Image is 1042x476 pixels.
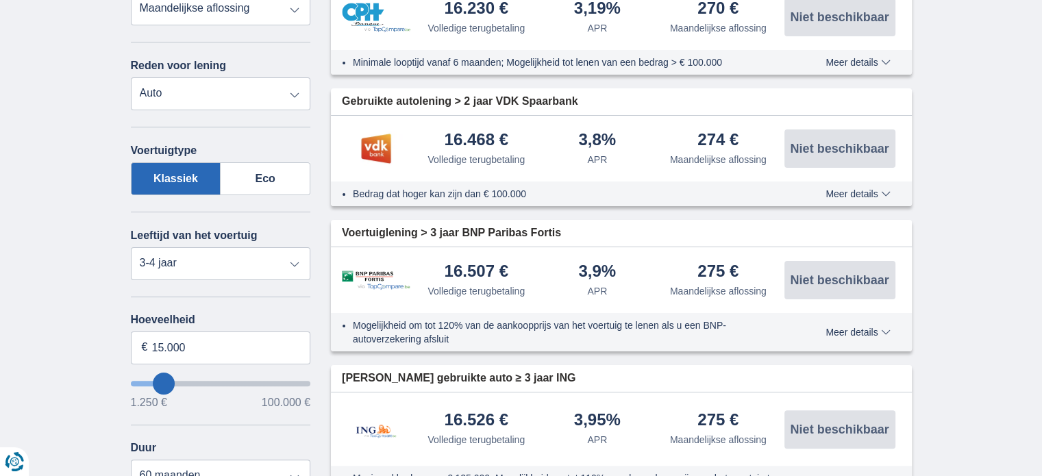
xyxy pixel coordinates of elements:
font: APR [587,286,607,297]
font: Niet beschikbaar [790,10,889,24]
img: Persoonlijke lening van CPH Bank [342,3,410,32]
font: 3,95% [574,410,621,429]
button: Meer details [815,327,900,338]
img: ING persoonlijke lening [342,406,410,452]
font: 3,8% [578,130,616,149]
font: € [142,341,148,353]
font: Meer details [826,188,878,199]
font: 16.507 € [445,262,508,280]
font: Leeftijd van het voertuig [131,229,258,241]
font: 275 € [697,262,739,280]
font: Duur [131,442,156,453]
font: Mogelijkheid om tot 120% van de aankoopprijs van het voertuig te lenen als u een BNP-autoverzeker... [353,320,726,345]
font: Voertuiglening > 3 jaar BNP Paribas Fortis [342,227,561,238]
font: Bedrag dat hoger kan zijn dan € 100.000 [353,188,526,199]
font: Maandelijkse aflossing [670,23,767,34]
button: Niet beschikbaar [784,129,895,168]
font: 1.250 € [131,397,167,408]
font: 3,9% [578,262,616,280]
font: Volledige terugbetaling [427,23,525,34]
font: Maandelijkse aflossing [670,286,767,297]
font: Reden voor lening [131,60,227,71]
font: Gebruikte autolening > 2 jaar VDK Spaarbank [342,95,578,107]
font: Volledige terugbetaling [427,154,525,165]
font: 16.526 € [445,410,508,429]
input: willenlenen [131,381,311,386]
font: 100.000 € [262,397,310,408]
font: Volledige terugbetaling [427,434,525,445]
font: Klassiek [153,173,198,184]
font: Maandelijkse aflossing [670,154,767,165]
button: Niet beschikbaar [784,261,895,299]
button: Niet beschikbaar [784,410,895,449]
font: Maandelijkse aflossing [670,434,767,445]
font: 274 € [697,130,739,149]
font: Meer details [826,57,878,68]
font: 275 € [697,410,739,429]
font: Niet beschikbaar [790,423,889,436]
font: Niet beschikbaar [790,273,889,287]
img: Persoonlijke lening van VDK bank [342,131,410,166]
font: Minimale looptijd vanaf 6 maanden; Mogelijkheid tot lenen van een bedrag > € 100.000 [353,57,722,68]
font: Niet beschikbaar [790,142,889,155]
font: Meer details [826,327,878,338]
font: APR [587,434,607,445]
font: [PERSON_NAME] gebruikte auto ≥ 3 jaar ING [342,372,575,384]
font: Volledige terugbetaling [427,286,525,297]
font: APR [587,23,607,34]
font: APR [587,154,607,165]
font: Voertuigtype [131,145,197,156]
font: Hoeveelheid [131,314,195,325]
img: BNP Paribas Fortis persoonlijke lening [342,271,410,290]
button: Meer details [815,57,900,68]
font: 16.468 € [445,130,508,149]
font: Eco [255,173,275,184]
button: Meer details [815,188,900,199]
